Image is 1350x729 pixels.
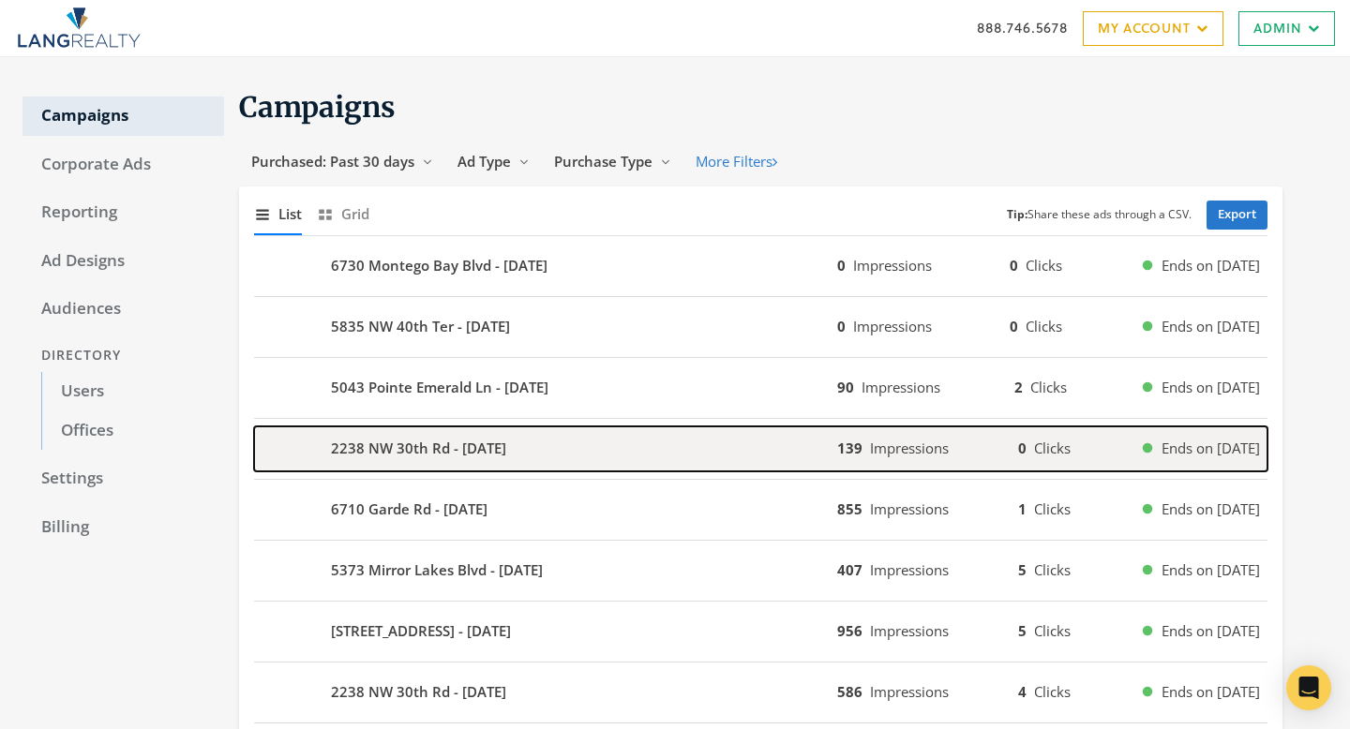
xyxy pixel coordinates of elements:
b: 5373 Mirror Lakes Blvd - [DATE] [331,559,543,581]
span: Clicks [1034,499,1071,518]
span: Impressions [870,621,949,640]
img: Adwerx [15,5,141,52]
b: 586 [837,682,862,701]
span: Impressions [870,560,949,579]
b: 0 [1018,439,1027,457]
button: Ad Type [445,144,542,179]
b: [STREET_ADDRESS] - [DATE] [331,620,511,642]
span: Clicks [1030,378,1067,396]
button: 6710 Garde Rd - [DATE]855Impressions1ClicksEnds on [DATE] [254,487,1267,532]
b: 407 [837,560,862,579]
span: Impressions [870,682,949,701]
button: 2238 NW 30th Rd - [DATE]139Impressions0ClicksEnds on [DATE] [254,426,1267,471]
a: Corporate Ads [22,145,224,185]
b: 0 [837,317,846,335]
b: 5043 Pointe Emerald Ln - [DATE] [331,377,548,398]
small: Share these ads through a CSV. [1007,206,1192,224]
span: Purchase Type [554,152,652,171]
a: Export [1207,201,1267,230]
b: 6710 Garde Rd - [DATE] [331,498,487,520]
button: Purchase Type [542,144,683,179]
b: 855 [837,499,862,518]
span: Ends on [DATE] [1162,620,1260,642]
b: 2238 NW 30th Rd - [DATE] [331,438,506,459]
b: 5 [1018,560,1027,579]
button: List [254,194,302,234]
div: Open Intercom Messenger [1286,665,1331,710]
span: Ends on [DATE] [1162,681,1260,703]
button: Purchased: Past 30 days [239,144,445,179]
b: 0 [1010,256,1018,275]
button: 5373 Mirror Lakes Blvd - [DATE]407Impressions5ClicksEnds on [DATE] [254,548,1267,593]
b: 956 [837,621,862,640]
b: 1 [1018,499,1027,518]
a: Admin [1238,11,1335,46]
span: Ends on [DATE] [1162,559,1260,581]
span: Impressions [862,378,940,396]
span: Impressions [853,256,932,275]
a: Users [41,372,224,411]
span: Clicks [1034,560,1071,579]
b: 5835 NW 40th Ter - [DATE] [331,316,510,337]
div: Directory [22,338,224,373]
span: Clicks [1034,682,1071,701]
button: More Filters [683,144,789,179]
b: 139 [837,439,862,457]
a: Offices [41,411,224,451]
span: Ends on [DATE] [1162,498,1260,520]
a: Settings [22,459,224,498]
span: Clicks [1026,317,1062,335]
b: 90 [837,378,854,396]
span: Impressions [853,317,932,335]
button: 5043 Pointe Emerald Ln - [DATE]90Impressions2ClicksEnds on [DATE] [254,365,1267,410]
b: 5 [1018,621,1027,640]
button: Grid [317,194,369,234]
span: Impressions [870,439,949,457]
span: Ends on [DATE] [1162,255,1260,276]
span: Impressions [870,499,949,518]
span: List [278,203,302,225]
button: 2238 NW 30th Rd - [DATE]586Impressions4ClicksEnds on [DATE] [254,670,1267,715]
span: Grid [341,203,369,225]
span: Campaigns [239,89,396,125]
b: 6730 Montego Bay Blvd - [DATE] [331,255,547,276]
span: Ends on [DATE] [1162,316,1260,337]
a: Reporting [22,193,224,232]
button: 5835 NW 40th Ter - [DATE]0Impressions0ClicksEnds on [DATE] [254,305,1267,350]
a: Billing [22,508,224,547]
a: Ad Designs [22,242,224,281]
span: Ends on [DATE] [1162,377,1260,398]
span: Clicks [1026,256,1062,275]
b: Tip: [1007,206,1027,222]
span: Ends on [DATE] [1162,438,1260,459]
button: [STREET_ADDRESS] - [DATE]956Impressions5ClicksEnds on [DATE] [254,609,1267,654]
a: 888.746.5678 [977,18,1068,37]
a: My Account [1083,11,1223,46]
button: 6730 Montego Bay Blvd - [DATE]0Impressions0ClicksEnds on [DATE] [254,244,1267,289]
span: Ad Type [457,152,511,171]
span: Purchased: Past 30 days [251,152,414,171]
b: 2 [1014,378,1023,396]
span: Clicks [1034,621,1071,640]
a: Audiences [22,290,224,329]
b: 0 [1010,317,1018,335]
a: Campaigns [22,97,224,136]
span: Clicks [1034,439,1071,457]
b: 2238 NW 30th Rd - [DATE] [331,681,506,703]
b: 0 [837,256,846,275]
b: 4 [1018,682,1027,701]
